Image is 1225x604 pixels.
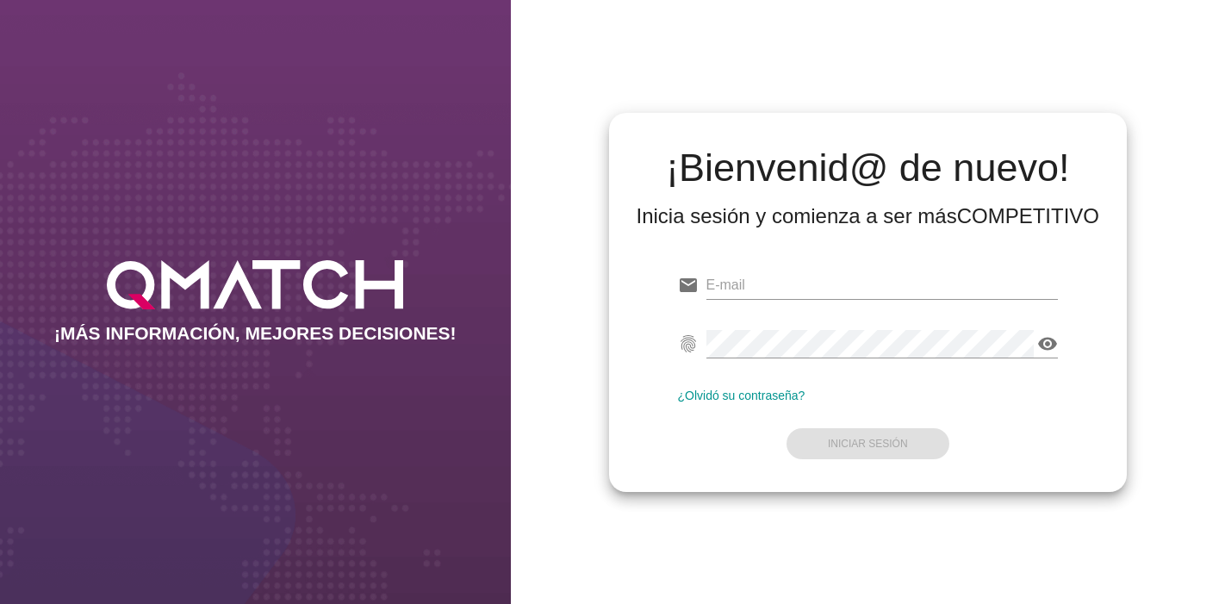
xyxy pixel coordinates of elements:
i: visibility [1037,333,1058,354]
h2: ¡Bienvenid@ de nuevo! [637,147,1100,189]
i: email [678,275,699,296]
h2: ¡MÁS INFORMACIÓN, MEJORES DECISIONES! [54,323,457,344]
i: fingerprint [678,333,699,354]
a: ¿Olvidó su contraseña? [678,389,805,402]
div: Inicia sesión y comienza a ser más [637,202,1100,230]
input: E-mail [706,271,1059,299]
strong: COMPETITIVO [957,204,1099,227]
